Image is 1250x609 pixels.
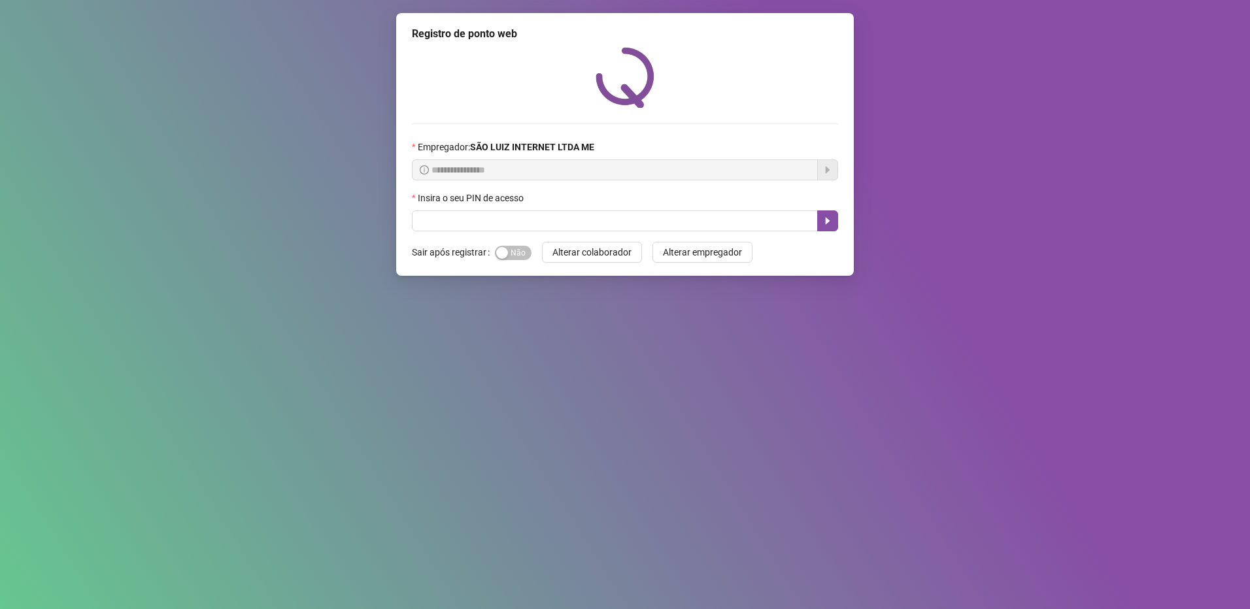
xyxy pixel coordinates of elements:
span: info-circle [420,165,429,174]
label: Insira o seu PIN de acesso [412,191,532,205]
button: Alterar empregador [652,242,752,263]
span: caret-right [822,216,833,226]
img: QRPoint [596,47,654,108]
span: Alterar colaborador [552,245,632,259]
span: Alterar empregador [663,245,742,259]
span: Empregador : [418,140,594,154]
label: Sair após registrar [412,242,495,263]
strong: SÃO LUIZ INTERNET LTDA ME [470,142,594,152]
button: Alterar colaborador [542,242,642,263]
div: Registro de ponto web [412,26,838,42]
